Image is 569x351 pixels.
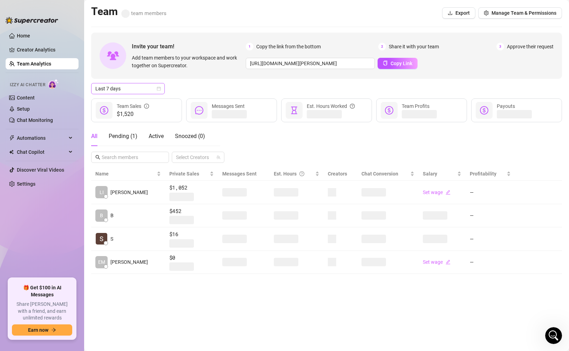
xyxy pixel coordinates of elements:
button: Manage Team & Permissions [478,7,562,19]
span: setting [484,11,489,15]
a: Set wageedit [423,190,451,195]
span: B [110,212,114,219]
a: Home [17,33,30,39]
button: Export [442,7,475,19]
div: so i need to be using AI in order to have that feature?? [25,206,135,228]
span: Izzy AI Chatter [10,82,45,88]
span: edit [446,190,451,195]
div: what it used to look like [29,3,135,85]
span: $452 [169,207,214,215]
span: message [195,106,203,115]
span: Chat Copilot [17,146,67,158]
span: hourglass [290,106,298,115]
span: Snoozed ( 0 ) [175,133,205,139]
div: All [91,132,97,140]
img: logo-BBDzfeDw.svg [6,17,58,24]
span: Profitability [470,171,496,177]
a: Chat Monitoring [17,117,53,123]
span: team [216,155,221,159]
iframe: Intercom live chat [545,327,562,344]
div: Est. Hours Worked [307,102,355,110]
td: — [466,204,515,228]
textarea: Message… [6,215,134,227]
img: S [96,233,107,245]
th: Creators [324,167,357,181]
p: Active [34,9,48,16]
span: Name [95,170,155,178]
button: Gif picker [22,229,28,235]
span: Automations [17,132,67,144]
span: copy [383,61,388,66]
span: thunderbolt [9,135,15,141]
span: 🎁 Get $100 in AI Messages [12,284,72,298]
span: Manage Team & Permissions [492,10,556,16]
h1: [PERSON_NAME] [34,4,80,9]
div: Hi [PERSON_NAME], the "exclude fans you’ve been message recently" option is now under the Izzy ad... [6,108,115,184]
button: Upload attachment [33,229,39,235]
div: Pending ( 1 ) [109,132,137,140]
div: Hi [PERSON_NAME], the "exclude fans you’ve been message recently" option is now under the Izzy ad... [11,112,109,139]
h2: Team [91,5,167,18]
td: — [466,181,515,204]
span: Invite your team! [132,42,246,51]
th: Name [91,167,165,181]
span: LI [100,188,104,196]
span: $1,052 [169,184,214,192]
a: Set wageedit [423,259,451,265]
span: B [100,212,103,219]
div: so i need to be using AI in order to have that feature?? [31,210,129,223]
span: Salary [423,171,437,177]
span: 1 [246,43,253,50]
button: Copy Link [378,58,418,69]
span: Active [149,133,164,139]
input: Search members [102,153,159,161]
span: dollar-circle [100,106,108,115]
button: Emoji picker [11,229,16,235]
span: edit [446,260,451,264]
a: Settings [17,181,35,187]
span: question-circle [299,170,304,178]
span: $16 [169,230,214,239]
div: what it used to look like [35,75,129,82]
img: Chat Copilot [9,150,14,154]
span: Team Profits [402,103,429,109]
img: AI Chatter [48,79,59,89]
a: Content [17,95,35,101]
div: lindsay says… [6,3,135,91]
div: lindsay says… [6,206,135,236]
span: 3 [496,43,504,50]
td: — [466,251,515,274]
span: Share it with your team [389,43,439,50]
span: Add team members to your workspace and work together on Supercreator. [132,54,243,69]
span: calendar [157,87,161,91]
div: Close [123,3,136,15]
span: [PERSON_NAME] [110,188,148,196]
a: Team Analytics [17,61,51,67]
span: [PERSON_NAME] [110,258,148,266]
button: go back [5,3,18,16]
span: $1,520 [117,110,149,118]
span: question-circle [350,102,355,110]
button: Start recording [45,229,50,235]
img: Profile image for Ella [20,4,31,15]
span: Chat Conversion [361,171,398,177]
span: Export [455,10,470,16]
span: dollar-circle [385,106,393,115]
span: $0 [169,254,214,262]
span: Last 7 days [95,83,161,94]
span: 2 [378,43,386,50]
img: Profile image for Ella [21,92,28,99]
span: Copy Link [391,61,412,66]
span: Messages Sent [212,103,245,109]
span: Share [PERSON_NAME] with a friend, and earn unlimited rewards [12,301,72,322]
span: download [448,11,453,15]
span: info-circle [144,102,149,110]
div: Team Sales [117,102,149,110]
td: — [466,227,515,251]
span: dollar-circle [480,106,488,115]
span: Approve their request [507,43,554,50]
span: arrow-right [51,328,56,332]
a: Setup [17,106,30,112]
span: team members [121,10,167,16]
button: Earn nowarrow-right [12,324,72,336]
